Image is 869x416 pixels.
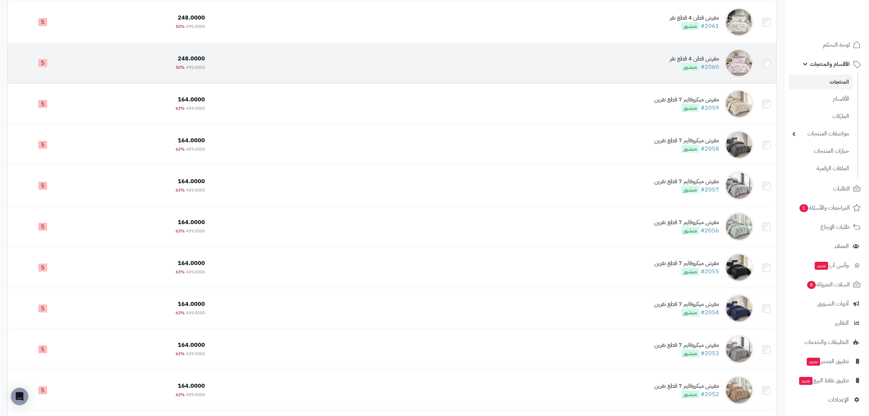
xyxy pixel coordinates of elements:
[654,382,719,390] div: مفرش ميكروفايبر 7 قطع نفرين
[654,96,719,104] div: مفرش ميكروفايبر 7 قطع نفرين
[186,105,205,112] span: 439.0000
[817,299,849,309] span: أدوات التسويق
[186,391,205,398] span: 439.0000
[176,269,185,275] span: 63%
[789,126,853,142] a: مواصفات المنتجات
[178,54,205,63] span: 248.0000
[38,223,47,231] span: 5
[789,295,865,312] a: أدوات التسويق
[789,161,853,176] a: الملفات الرقمية
[681,227,699,235] span: منشور
[701,144,719,153] a: #2058
[789,180,865,197] a: الطلبات
[38,100,47,108] span: 5
[654,300,719,308] div: مفرش ميكروفايبر 7 قطع نفرين
[701,104,719,112] a: #2059
[176,23,185,30] span: 50%
[178,259,205,268] span: 164.0000
[681,63,699,71] span: منشور
[178,341,205,349] span: 164.0000
[38,182,47,190] span: 5
[725,294,753,323] img: مفرش ميكروفايبر 7 قطع نفرين
[178,300,205,308] span: 164.0000
[789,333,865,351] a: التطبيقات والخدمات
[681,104,699,112] span: منشور
[701,185,719,194] a: #2057
[176,105,185,112] span: 63%
[186,269,205,275] span: 439.0000
[828,395,849,405] span: الإعدادات
[725,89,753,118] img: مفرش ميكروفايبر 7 قطع نفرين
[701,22,719,30] a: #2061
[806,280,850,290] span: السلات المتروكة
[789,218,865,236] a: طلبات الإرجاع
[814,260,849,270] span: وآتس آب
[176,228,185,234] span: 63%
[789,353,865,370] a: تطبيق المتجرجديد
[807,281,816,289] span: 8
[681,186,699,194] span: منشور
[798,375,849,386] span: تطبيق نقاط البيع
[670,14,719,22] div: مفرش قطن 4 قطع نفر
[701,226,719,235] a: #2056
[38,304,47,312] span: 5
[833,184,850,194] span: الطلبات
[654,177,719,186] div: مفرش ميكروفايبر 7 قطع نفرين
[176,391,185,398] span: 63%
[725,376,753,405] img: مفرش ميكروفايبر 7 قطع نفرين
[178,177,205,186] span: 164.0000
[820,20,862,35] img: logo-2.png
[835,318,849,328] span: التقارير
[701,349,719,358] a: #2053
[38,59,47,67] span: 5
[789,372,865,389] a: تطبيق نقاط البيعجديد
[654,341,719,349] div: مفرش ميكروفايبر 7 قطع نفرين
[807,358,820,366] span: جديد
[789,391,865,408] a: الإعدادات
[789,314,865,332] a: التقارير
[176,64,185,71] span: 50%
[789,143,853,159] a: خيارات المنتجات
[186,23,205,30] span: 495.0000
[38,345,47,353] span: 5
[810,59,850,69] span: الأقسام والمنتجات
[178,95,205,104] span: 164.0000
[701,308,719,317] a: #2054
[178,136,205,145] span: 164.0000
[725,49,753,77] img: مفرش قطن 4 قطع نفر
[789,238,865,255] a: العملاء
[176,350,185,357] span: 63%
[799,203,850,213] span: المراجعات والأسئلة
[701,63,719,71] a: #2060
[178,218,205,227] span: 164.0000
[806,356,849,366] span: تطبيق المتجر
[654,218,719,227] div: مفرش ميكروفايبر 7 قطع نفرين
[815,262,828,270] span: جديد
[681,390,699,398] span: منشور
[701,390,719,399] a: #2052
[789,36,865,54] a: لوحة التحكم
[681,308,699,316] span: منشور
[654,136,719,145] div: مفرش ميكروفايبر 7 قطع نفرين
[789,257,865,274] a: وآتس آبجديد
[186,146,205,152] span: 439.0000
[38,141,47,149] span: 5
[178,382,205,390] span: 164.0000
[835,241,849,251] span: العملاء
[38,18,47,26] span: 5
[799,377,813,385] span: جديد
[820,222,850,232] span: طلبات الإرجاع
[681,22,699,30] span: منشور
[654,259,719,268] div: مفرش ميكروفايبر 7 قطع نفرين
[176,310,185,316] span: 63%
[789,199,865,217] a: المراجعات والأسئلة1
[38,386,47,394] span: 5
[725,253,753,282] img: مفرش ميكروفايبر 7 قطع نفرين
[725,335,753,364] img: مفرش ميكروفايبر 7 قطع نفرين
[186,64,205,71] span: 495.0000
[789,75,853,89] a: المنتجات
[186,187,205,193] span: 439.0000
[670,55,719,63] div: مفرش قطن 4 قطع نفر
[725,8,753,37] img: مفرش قطن 4 قطع نفر
[789,91,853,107] a: الأقسام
